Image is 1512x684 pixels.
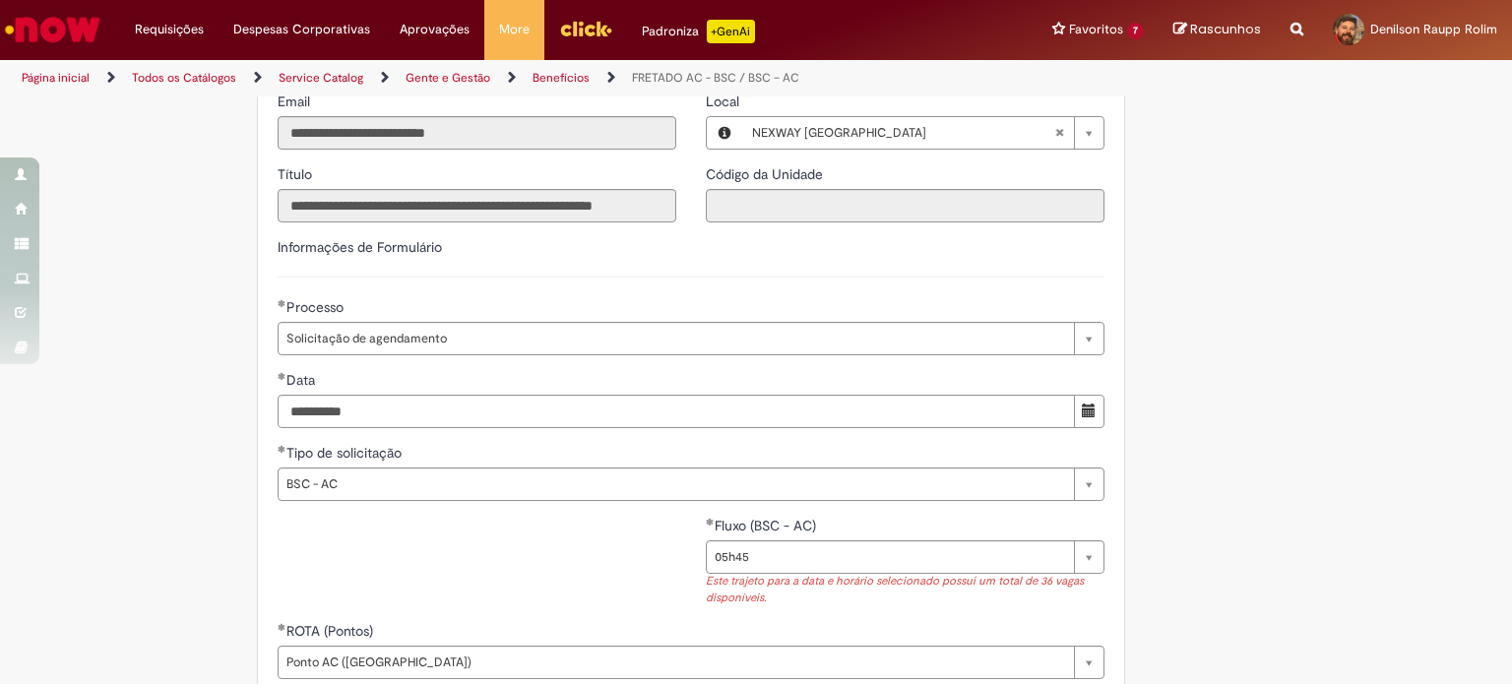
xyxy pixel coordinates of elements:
[278,164,316,184] label: Somente leitura - Título
[559,14,612,43] img: click_logo_yellow_360x200.png
[707,117,742,149] button: Local, Visualizar este registro NEXWAY RIBEIRÃO PRETO
[278,445,286,453] span: Obrigatório Preenchido
[15,60,993,96] ul: Trilhas de página
[2,10,103,49] img: ServiceNow
[742,117,1103,149] a: NEXWAY [GEOGRAPHIC_DATA]Limpar campo Local
[632,70,799,86] a: FRETADO AC - BSC / BSC – AC
[642,20,755,43] div: Padroniza
[278,623,286,631] span: Obrigatório Preenchido
[278,395,1075,428] input: Data 29 August 2025 Friday
[279,70,363,86] a: Service Catalog
[499,20,530,39] span: More
[278,238,442,256] label: Informações de Formulário
[135,20,204,39] span: Requisições
[278,116,676,150] input: Email
[286,298,347,316] span: Processo
[706,165,827,183] span: Somente leitura - Código da Unidade
[278,299,286,307] span: Obrigatório Preenchido
[278,93,314,110] span: Somente leitura - Email
[1190,20,1261,38] span: Rascunhos
[286,622,377,640] span: ROTA (Pontos)
[400,20,470,39] span: Aprovações
[1127,23,1144,39] span: 7
[706,93,743,110] span: Local
[533,70,590,86] a: Benefícios
[715,541,1064,573] span: 05h45
[278,165,316,183] span: Somente leitura - Título
[706,189,1104,222] input: Código da Unidade
[132,70,236,86] a: Todos os Catálogos
[1074,395,1104,428] button: Mostrar calendário para Data
[1370,21,1497,37] span: Denilson Raupp Rolim
[1044,117,1074,149] abbr: Limpar campo Local
[715,517,820,534] span: Fluxo (BSC - AC)
[286,444,406,462] span: Tipo de solicitação
[286,647,1064,678] span: Ponto AC ([GEOGRAPHIC_DATA])
[1069,20,1123,39] span: Favoritos
[706,164,827,184] label: Somente leitura - Código da Unidade
[707,20,755,43] p: +GenAi
[706,574,1104,606] div: Este trajeto para a data e horário selecionado possui um total de 36 vagas disponíveis.
[278,92,314,111] label: Somente leitura - Email
[752,117,1054,149] span: NEXWAY [GEOGRAPHIC_DATA]
[286,323,1064,354] span: Solicitação de agendamento
[1173,21,1261,39] a: Rascunhos
[233,20,370,39] span: Despesas Corporativas
[286,371,319,389] span: Data
[278,189,676,222] input: Título
[278,372,286,380] span: Obrigatório Preenchido
[22,70,90,86] a: Página inicial
[286,468,1064,500] span: BSC - AC
[706,518,715,526] span: Obrigatório Preenchido
[406,70,490,86] a: Gente e Gestão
